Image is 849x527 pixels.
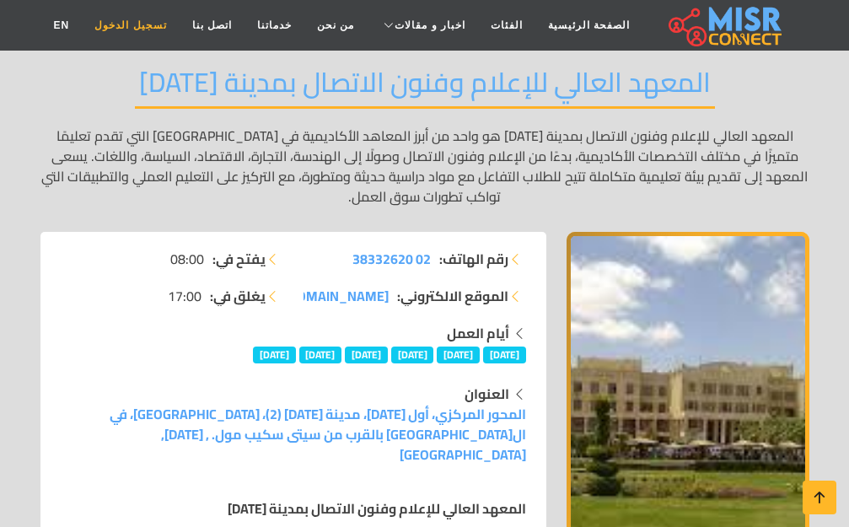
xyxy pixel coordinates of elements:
span: اخبار و مقالات [395,18,465,33]
span: 08:00 [170,249,204,269]
strong: أيام العمل [447,320,509,346]
strong: يغلق في: [210,286,266,306]
a: 02 38332620 [352,249,431,269]
a: [DOMAIN_NAME][URL] [252,286,389,306]
strong: رقم الهاتف: [439,249,508,269]
strong: الموقع الالكتروني: [397,286,508,306]
span: [DATE] [437,347,480,363]
a: تسجيل الدخول [82,9,179,41]
span: [DATE] [391,347,434,363]
span: [DATE] [483,347,526,363]
span: [DOMAIN_NAME][URL] [252,283,389,309]
a: الصفحة الرئيسية [535,9,642,41]
span: [DATE] [345,347,388,363]
p: المعهد العالي للإعلام وفنون الاتصال بمدينة [DATE] هو واحد من أبرز المعاهد الأكاديمية في [GEOGRAPH... [40,126,809,207]
a: المحور المركزي، أول [DATE]، مدينة [DATE] (2)، [GEOGRAPHIC_DATA]، في ال[GEOGRAPHIC_DATA] بالقرب من... [110,401,526,467]
strong: يفتح في: [212,249,266,269]
img: main.misr_connect [669,4,782,46]
span: [DATE] [299,347,342,363]
span: 17:00 [168,286,202,306]
a: اتصل بنا [180,9,244,41]
a: الفئات [478,9,535,41]
a: EN [41,9,83,41]
strong: المعهد العالي للإعلام وفنون الاتصال بمدينة [DATE] [228,496,526,521]
span: 02 38332620 [352,246,431,272]
a: من نحن [304,9,367,41]
h2: المعهد العالي للإعلام وفنون الاتصال بمدينة [DATE] [135,66,715,109]
span: [DATE] [253,347,296,363]
a: اخبار و مقالات [367,9,478,41]
a: خدماتنا [244,9,304,41]
strong: العنوان [465,381,509,406]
